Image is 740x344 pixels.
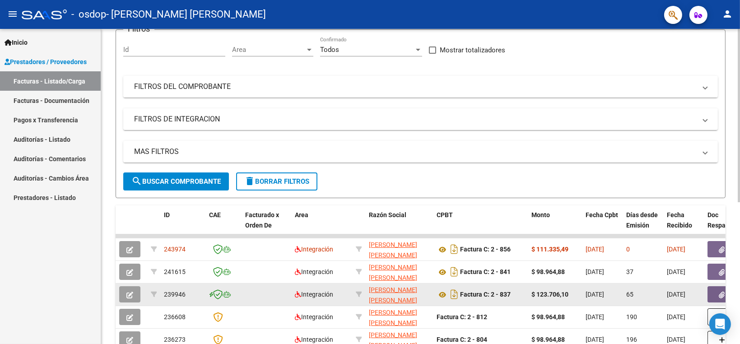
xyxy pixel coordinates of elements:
[448,265,460,279] i: Descargar documento
[123,23,154,35] h3: Filtros
[164,291,186,298] span: 239946
[71,5,106,24] span: - osdop
[586,291,604,298] span: [DATE]
[667,268,685,275] span: [DATE]
[164,336,186,343] span: 236273
[164,211,170,218] span: ID
[528,205,582,245] datatable-header-cell: Monto
[369,286,417,304] span: [PERSON_NAME] [PERSON_NAME]
[369,241,417,259] span: [PERSON_NAME] [PERSON_NAME]
[667,246,685,253] span: [DATE]
[369,309,417,326] span: [PERSON_NAME] [PERSON_NAME]
[531,313,565,321] strong: $ 98.964,88
[626,336,637,343] span: 196
[626,246,630,253] span: 0
[626,268,633,275] span: 37
[236,172,317,191] button: Borrar Filtros
[531,336,565,343] strong: $ 98.964,88
[626,211,658,229] span: Días desde Emisión
[586,313,604,321] span: [DATE]
[448,287,460,302] i: Descargar documento
[134,114,696,124] mat-panel-title: FILTROS DE INTEGRACION
[586,336,604,343] span: [DATE]
[244,176,255,186] mat-icon: delete
[5,57,87,67] span: Prestadores / Proveedores
[244,177,309,186] span: Borrar Filtros
[531,268,565,275] strong: $ 98.964,88
[623,205,663,245] datatable-header-cell: Días desde Emisión
[531,246,568,253] strong: $ 111.335,49
[722,9,733,19] mat-icon: person
[131,176,142,186] mat-icon: search
[123,141,718,163] mat-expansion-panel-header: MAS FILTROS
[131,177,221,186] span: Buscar Comprobante
[667,211,692,229] span: Fecha Recibido
[164,268,186,275] span: 241615
[369,264,417,281] span: [PERSON_NAME] [PERSON_NAME]
[295,336,333,343] span: Integración
[437,313,487,321] strong: Factura C: 2 - 812
[582,205,623,245] datatable-header-cell: Fecha Cpbt
[295,313,333,321] span: Integración
[437,211,453,218] span: CPBT
[134,82,696,92] mat-panel-title: FILTROS DEL COMPROBANTE
[460,246,511,253] strong: Factura C: 2 - 856
[7,9,18,19] mat-icon: menu
[295,268,333,275] span: Integración
[369,285,429,304] div: 27313845635
[531,291,568,298] strong: $ 123.706,10
[369,307,429,326] div: 27313845635
[626,313,637,321] span: 190
[164,313,186,321] span: 236608
[433,205,528,245] datatable-header-cell: CPBT
[295,291,333,298] span: Integración
[123,108,718,130] mat-expansion-panel-header: FILTROS DE INTEGRACION
[460,269,511,276] strong: Factura C: 2 - 841
[291,205,352,245] datatable-header-cell: Area
[245,211,279,229] span: Facturado x Orden De
[209,211,221,218] span: CAE
[626,291,633,298] span: 65
[667,336,685,343] span: [DATE]
[320,46,339,54] span: Todos
[123,172,229,191] button: Buscar Comprobante
[369,240,429,259] div: 27313845635
[437,336,487,343] strong: Factura C: 2 - 804
[531,211,550,218] span: Monto
[5,37,28,47] span: Inicio
[448,242,460,256] i: Descargar documento
[460,291,511,298] strong: Factura C: 2 - 837
[164,246,186,253] span: 243974
[160,205,205,245] datatable-header-cell: ID
[106,5,266,24] span: - [PERSON_NAME] [PERSON_NAME]
[295,246,333,253] span: Integración
[663,205,704,245] datatable-header-cell: Fecha Recibido
[365,205,433,245] datatable-header-cell: Razón Social
[586,268,604,275] span: [DATE]
[667,291,685,298] span: [DATE]
[242,205,291,245] datatable-header-cell: Facturado x Orden De
[586,246,604,253] span: [DATE]
[123,76,718,98] mat-expansion-panel-header: FILTROS DEL COMPROBANTE
[232,46,305,54] span: Area
[295,211,308,218] span: Area
[440,45,505,56] span: Mostrar totalizadores
[205,205,242,245] datatable-header-cell: CAE
[586,211,618,218] span: Fecha Cpbt
[134,147,696,157] mat-panel-title: MAS FILTROS
[369,262,429,281] div: 27313845635
[709,313,731,335] div: Open Intercom Messenger
[369,211,406,218] span: Razón Social
[667,313,685,321] span: [DATE]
